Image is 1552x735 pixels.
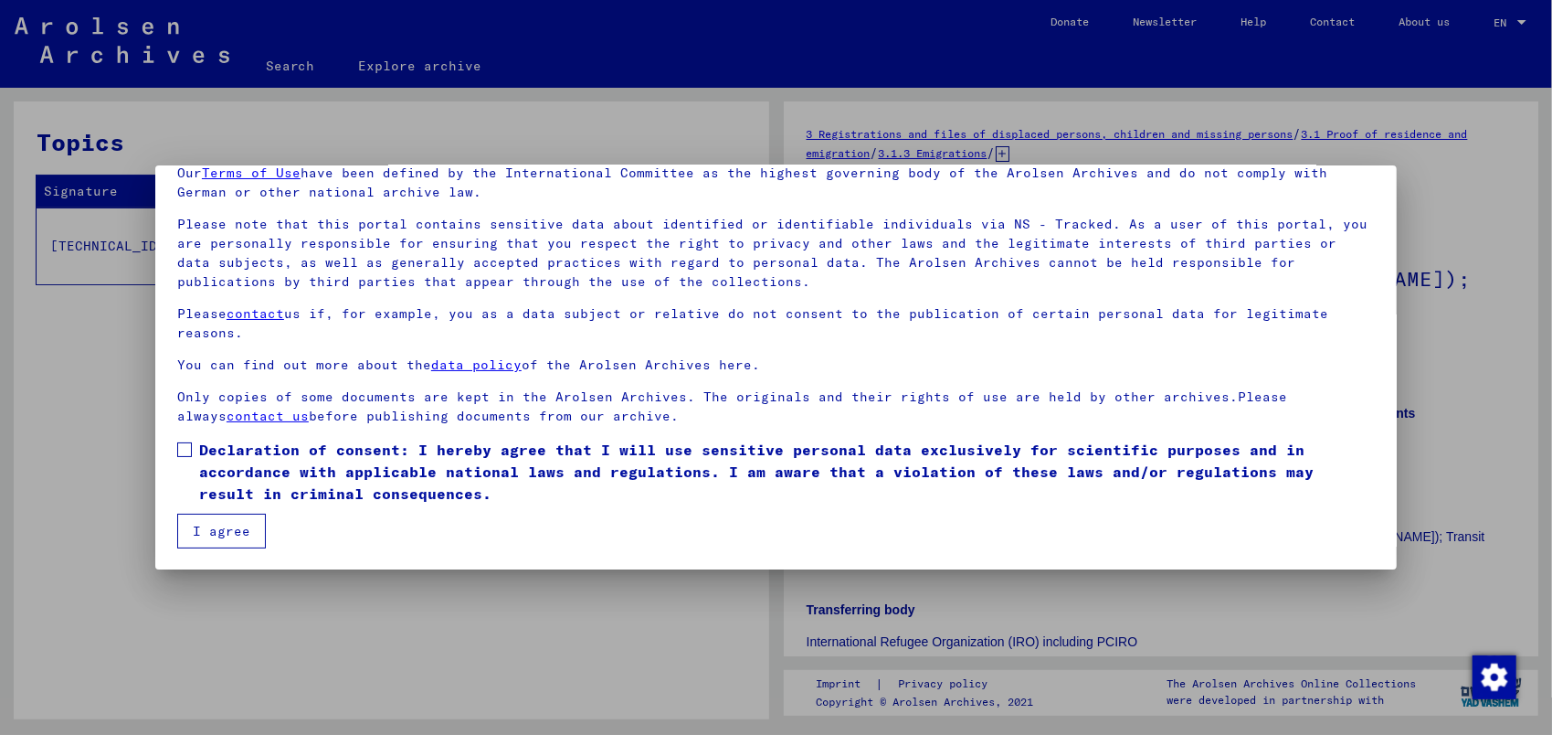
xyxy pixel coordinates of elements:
[177,514,266,549] button: I agree
[177,215,1375,292] p: Please note that this portal contains sensitive data about identified or identifiable individuals...
[431,357,522,373] a: data policy
[177,388,1375,426] p: Only copies of some documents are kept in the Arolsen Archives. The originals and their rights of...
[1473,655,1516,699] img: Change consent
[202,165,301,181] a: Terms of Use
[177,164,1375,202] p: Our have been defined by the International Committee as the highest governing body of the Arolsen...
[227,408,309,424] a: contact us
[227,305,284,322] a: contact
[177,304,1375,343] p: Please us if, for example, you as a data subject or relative do not consent to the publication of...
[177,356,1375,375] p: You can find out more about the of the Arolsen Archives here.
[199,441,1314,503] font: Declaration of consent: I hereby agree that I will use sensitive personal data exclusively for sc...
